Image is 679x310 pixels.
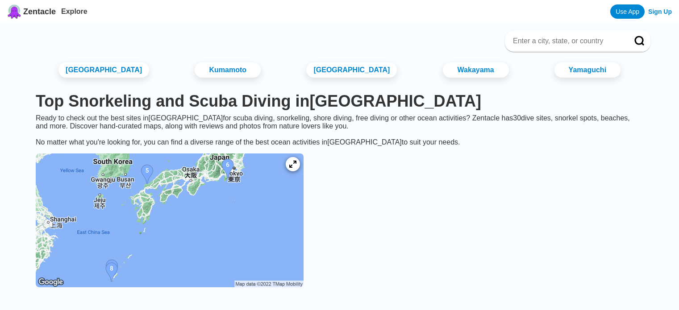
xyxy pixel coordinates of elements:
[512,37,622,45] input: Enter a city, state, or country
[36,92,643,111] h1: Top Snorkeling and Scuba Diving in [GEOGRAPHIC_DATA]
[554,62,621,78] a: Yamaguchi
[61,8,87,15] a: Explore
[58,62,149,78] a: [GEOGRAPHIC_DATA]
[306,62,397,78] a: [GEOGRAPHIC_DATA]
[36,153,304,287] img: Japan dive site map
[195,62,261,78] a: Kumamoto
[23,7,56,17] span: Zentacle
[610,4,645,19] a: Use App
[443,62,509,78] a: Wakayama
[7,4,21,19] img: Zentacle logo
[648,8,672,15] a: Sign Up
[29,114,650,146] div: Ready to check out the best sites in [GEOGRAPHIC_DATA] for scuba diving, snorkeling, shore diving...
[7,4,56,19] a: Zentacle logoZentacle
[29,146,311,296] a: Japan dive site map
